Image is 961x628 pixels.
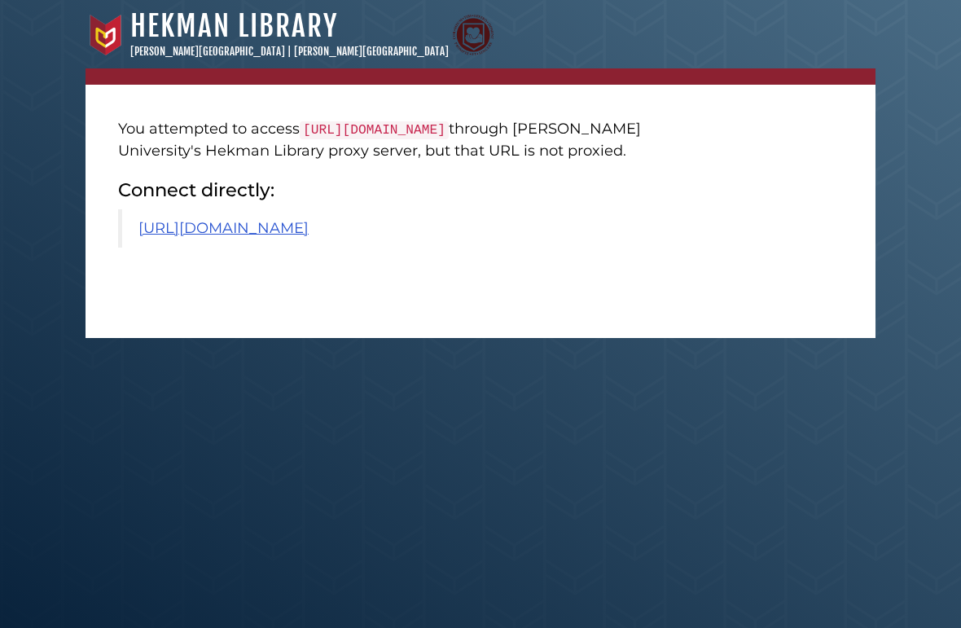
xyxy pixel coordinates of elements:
[130,44,449,60] p: [PERSON_NAME][GEOGRAPHIC_DATA] | [PERSON_NAME][GEOGRAPHIC_DATA]
[86,68,875,85] nav: breadcrumb
[86,15,126,55] img: Calvin University
[138,219,309,237] a: [URL][DOMAIN_NAME]
[118,118,652,162] p: You attempted to access through [PERSON_NAME] University's Hekman Library proxy server, but that ...
[300,121,449,139] code: [URL][DOMAIN_NAME]
[130,8,338,44] a: Hekman Library
[118,178,652,201] h2: Connect directly:
[453,15,494,55] img: Calvin Theological Seminary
